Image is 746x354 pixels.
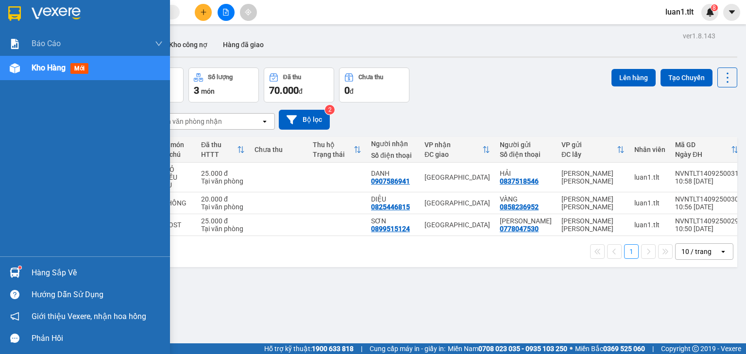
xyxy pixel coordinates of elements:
div: 0907586941 [371,177,410,185]
div: Chưa thu [254,146,303,153]
span: Kho hàng [32,63,66,72]
span: question-circle [10,290,19,299]
div: luan1.tlt [634,221,665,229]
sup: 8 [711,4,718,11]
span: file-add [222,9,229,16]
button: Chưa thu0đ [339,67,409,102]
div: 10:58 [DATE] [675,177,739,185]
strong: 1900 633 818 [312,345,354,353]
div: Chưa thu [358,74,383,81]
div: NVNTLT1409250031 [675,169,739,177]
img: warehouse-icon [10,268,20,278]
div: 0899515124 [371,225,410,233]
div: DIỆU [371,195,415,203]
button: 1 [624,244,639,259]
div: Tại văn phòng [201,177,245,185]
div: luan1.tlt [634,173,665,181]
div: Thu hộ [313,141,354,149]
div: NVNTLT1409250030 [675,195,739,203]
span: Hỗ trợ kỹ thuật: [264,343,354,354]
button: aim [240,4,257,21]
div: Đã thu [201,141,237,149]
div: Hướng dẫn sử dụng [32,287,163,302]
div: VP gửi [561,141,617,149]
div: ver 1.8.143 [683,31,715,41]
div: Chọn văn phòng nhận [155,117,222,126]
div: SƠN [371,217,415,225]
span: 3 [194,84,199,96]
div: 0825446815 [371,203,410,211]
div: Nhân viên [634,146,665,153]
div: Số lượng [208,74,233,81]
div: luan1.tlt [634,199,665,207]
div: 0858236952 [500,203,539,211]
span: plus [200,9,207,16]
th: Toggle SortBy [670,137,744,163]
span: Báo cáo [32,37,61,50]
div: Tên món [157,141,191,149]
sup: 2 [325,105,335,115]
div: 1 XHỒNG [157,199,191,207]
div: [PERSON_NAME] [PERSON_NAME] [561,217,625,233]
div: NVNTLT1409250029 [675,217,739,225]
div: 25.000 đ [201,217,245,225]
div: Hàng sắp về [32,266,163,280]
span: down [155,40,163,48]
span: mới [70,63,88,74]
div: KIM ANH [500,217,552,225]
div: DANH [371,169,415,177]
sup: 1 [18,266,21,269]
div: HẢI [500,169,552,177]
strong: 0708 023 035 - 0935 103 250 [478,345,567,353]
div: 1 GIỎ NHIỀU MÀU [157,166,191,189]
div: Số điện thoại [371,152,415,159]
svg: open [261,118,269,125]
button: Bộ lọc [279,110,330,130]
span: 0 [344,84,350,96]
div: [GEOGRAPHIC_DATA] [424,199,490,207]
button: Lên hàng [611,69,656,86]
button: Kho công nợ [161,33,215,56]
div: Số điện thoại [500,151,552,158]
th: Toggle SortBy [420,137,495,163]
img: solution-icon [10,39,20,49]
th: Toggle SortBy [557,137,629,163]
th: Toggle SortBy [308,137,366,163]
svg: open [719,248,727,255]
img: logo-vxr [8,6,21,21]
span: đ [350,87,354,95]
div: 10:50 [DATE] [675,225,739,233]
div: [GEOGRAPHIC_DATA] [424,173,490,181]
span: copyright [692,345,699,352]
div: VP nhận [424,141,482,149]
strong: 0369 525 060 [603,345,645,353]
div: Người nhận [371,140,415,148]
span: đ [299,87,303,95]
div: 0837518546 [500,177,539,185]
span: 70.000 [269,84,299,96]
div: Trạng thái [313,151,354,158]
div: ĐC giao [424,151,482,158]
span: Miền Bắc [575,343,645,354]
span: | [652,343,654,354]
span: 8 [712,4,716,11]
span: ⚪️ [570,347,573,351]
div: Mã GD [675,141,731,149]
div: HTTT [201,151,237,158]
div: Phản hồi [32,331,163,346]
div: [PERSON_NAME] [PERSON_NAME] [561,169,625,185]
div: 0778047530 [500,225,539,233]
span: món [201,87,215,95]
span: Cung cấp máy in - giấy in: [370,343,445,354]
div: [PERSON_NAME] [PERSON_NAME] [561,195,625,211]
span: luan1.tlt [658,6,701,18]
button: caret-down [723,4,740,21]
img: icon-new-feature [706,8,714,17]
div: 10 / trang [681,247,712,256]
span: caret-down [728,8,736,17]
div: 1 MOST [157,221,191,229]
div: ĐC lấy [561,151,617,158]
span: aim [245,9,252,16]
button: file-add [218,4,235,21]
div: Tại văn phòng [201,203,245,211]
